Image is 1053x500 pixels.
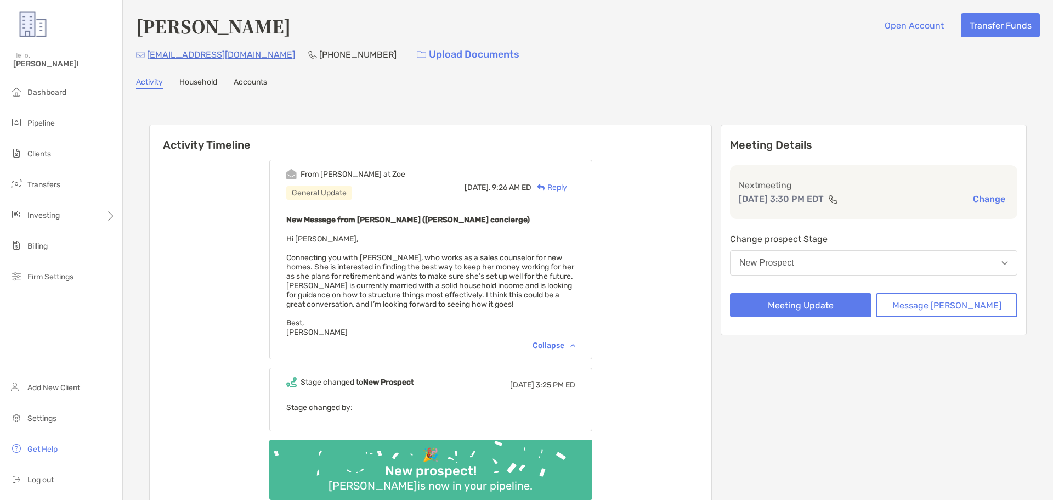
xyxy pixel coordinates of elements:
[510,380,534,390] span: [DATE]
[876,293,1017,317] button: Message [PERSON_NAME]
[492,183,531,192] span: 9:26 AM ED
[13,59,116,69] span: [PERSON_NAME]!
[363,378,414,387] b: New Prospect
[739,192,824,206] p: [DATE] 3:30 PM EDT
[27,475,54,485] span: Log out
[269,440,592,491] img: Confetti
[27,119,55,128] span: Pipeline
[10,473,23,486] img: logout icon
[27,272,73,282] span: Firm Settings
[286,215,530,224] b: New Message from [PERSON_NAME] ([PERSON_NAME] concierge)
[730,250,1017,276] button: New Prospect
[465,183,490,192] span: [DATE],
[10,380,23,394] img: add_new_client icon
[27,211,60,220] span: Investing
[730,138,1017,152] p: Meeting Details
[10,269,23,283] img: firm-settings icon
[10,177,23,190] img: transfers icon
[286,169,297,179] img: Event icon
[136,52,145,58] img: Email Icon
[381,463,481,479] div: New prospect!
[286,234,574,337] span: Hi [PERSON_NAME], Connecting you with [PERSON_NAME], who works as a sales counselor for new homes...
[410,43,526,66] a: Upload Documents
[418,447,443,463] div: 🎉
[27,445,58,454] span: Get Help
[10,208,23,221] img: investing icon
[1001,261,1008,265] img: Open dropdown arrow
[234,77,267,89] a: Accounts
[961,13,1040,37] button: Transfer Funds
[27,414,56,423] span: Settings
[739,258,794,268] div: New Prospect
[319,48,397,61] p: [PHONE_NUMBER]
[10,85,23,98] img: dashboard icon
[136,77,163,89] a: Activity
[27,241,48,251] span: Billing
[970,193,1009,205] button: Change
[324,479,537,492] div: [PERSON_NAME] is now in your pipeline.
[301,170,405,179] div: From [PERSON_NAME] at Zoe
[531,182,567,193] div: Reply
[730,232,1017,246] p: Change prospect Stage
[308,50,317,59] img: Phone Icon
[537,184,545,191] img: Reply icon
[570,344,575,347] img: Chevron icon
[150,125,711,151] h6: Activity Timeline
[10,239,23,252] img: billing icon
[10,116,23,129] img: pipeline icon
[876,13,952,37] button: Open Account
[136,13,291,38] h4: [PERSON_NAME]
[179,77,217,89] a: Household
[828,195,838,204] img: communication type
[27,383,80,392] span: Add New Client
[147,48,295,61] p: [EMAIL_ADDRESS][DOMAIN_NAME]
[533,341,575,350] div: Collapse
[730,293,871,317] button: Meeting Update
[27,149,51,159] span: Clients
[286,377,297,387] img: Event icon
[286,401,575,414] p: Stage changed by:
[10,442,23,455] img: get-help icon
[10,147,23,160] img: clients icon
[27,88,66,97] span: Dashboard
[417,51,426,59] img: button icon
[13,4,53,44] img: Zoe Logo
[10,411,23,424] img: settings icon
[27,180,60,189] span: Transfers
[301,378,414,387] div: Stage changed to
[536,380,575,390] span: 3:25 PM ED
[739,178,1009,192] p: Next meeting
[286,186,352,200] div: General Update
